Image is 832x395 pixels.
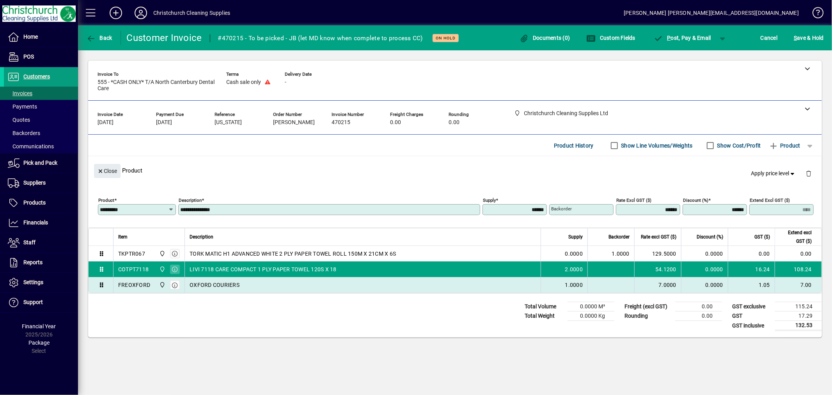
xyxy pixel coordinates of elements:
td: 0.00 [675,311,722,321]
td: 115.24 [775,302,822,311]
mat-label: Discount (%) [683,197,708,203]
span: - [285,79,286,85]
app-page-header-button: Delete [799,170,818,177]
td: 7.00 [775,277,821,293]
span: Christchurch Cleaning Supplies Ltd [157,249,166,258]
span: GST ($) [754,233,770,241]
span: LIVI 7118 CARE COMPACT 1 PLY PAPER TOWEL 120S X 18 [190,265,337,273]
span: Back [86,35,112,41]
span: POS [23,53,34,60]
span: Pick and Pack [23,160,57,166]
span: Description [190,233,213,241]
button: Back [84,31,114,45]
span: Financials [23,219,48,226]
a: Support [4,293,78,312]
span: Cash sale only [226,79,261,85]
div: TKPTR067 [118,250,145,258]
a: Settings [4,273,78,292]
div: 7.0000 [639,281,676,289]
td: Rounding [621,311,675,321]
span: Christchurch Cleaning Supplies Ltd [157,281,166,289]
mat-label: Description [179,197,202,203]
span: Suppliers [23,180,46,186]
td: 16.24 [728,262,775,277]
span: Financial Year [22,323,56,329]
button: Apply price level [748,167,800,181]
td: 17.29 [775,311,822,321]
span: ave & Hold [794,32,824,44]
td: Total Volume [521,302,568,311]
td: 108.24 [775,262,821,277]
a: Invoices [4,87,78,100]
app-page-header-button: Close [92,167,122,174]
a: Pick and Pack [4,153,78,173]
span: Documents (0) [520,35,570,41]
mat-label: Rate excl GST ($) [616,197,651,203]
span: [PERSON_NAME] [273,119,315,126]
span: Invoices [8,90,32,96]
a: POS [4,47,78,67]
span: S [794,35,797,41]
span: Extend excl GST ($) [780,228,812,246]
button: Documents (0) [518,31,572,45]
div: 54.1200 [639,265,676,273]
button: Cancel [759,31,780,45]
div: Product [88,156,822,185]
div: FREOXFORD [118,281,150,289]
span: P [667,35,671,41]
mat-label: Backorder [551,206,572,212]
span: [DATE] [156,119,172,126]
td: Total Weight [521,311,568,321]
span: OXFORD COURIERS [190,281,239,289]
span: Home [23,34,38,40]
span: [US_STATE] [215,119,242,126]
label: Show Cost/Profit [716,142,761,149]
span: On hold [436,36,456,41]
span: ost, Pay & Email [654,35,711,41]
a: Financials [4,213,78,233]
a: Suppliers [4,173,78,193]
span: 0.00 [390,119,401,126]
mat-label: Extend excl GST ($) [750,197,790,203]
div: COTPT7118 [118,265,149,273]
span: Discount (%) [697,233,723,241]
button: Product [765,139,804,153]
button: Profile [128,6,153,20]
td: 0.0000 [681,262,728,277]
span: 0.00 [449,119,459,126]
td: 0.00 [675,302,722,311]
div: #470215 - To be picked - JB (let MD know when complete to process CC) [218,32,423,44]
a: Reports [4,253,78,272]
a: Quotes [4,113,78,126]
a: Backorders [4,126,78,140]
span: Item [118,233,128,241]
td: GST exclusive [728,302,775,311]
td: 0.00 [775,246,821,262]
span: 0.0000 [565,250,583,258]
span: Customers [23,73,50,80]
span: Cancel [761,32,778,44]
a: Communications [4,140,78,153]
td: 132.53 [775,321,822,331]
mat-label: Supply [483,197,496,203]
a: Payments [4,100,78,113]
span: Products [23,199,46,206]
td: 0.0000 M³ [568,302,614,311]
span: Staff [23,239,35,246]
button: Add [103,6,128,20]
span: 2.0000 [565,265,583,273]
span: Custom Fields [586,35,635,41]
a: Products [4,193,78,213]
span: Backorders [8,130,40,136]
td: Freight (excl GST) [621,302,675,311]
a: Staff [4,233,78,253]
label: Show Line Volumes/Weights [620,142,693,149]
span: TORK MATIC H1 ADVANCED WHITE 2 PLY PAPER TOWEL ROLL 150M X 21CM X 6S [190,250,396,258]
app-page-header-button: Back [78,31,121,45]
span: Support [23,299,43,305]
span: 1.0000 [612,250,630,258]
span: Package [28,340,50,346]
mat-label: Product [98,197,114,203]
span: Supply [568,233,583,241]
td: 0.0000 Kg [568,311,614,321]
